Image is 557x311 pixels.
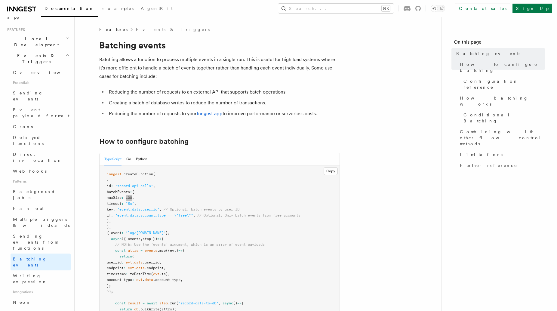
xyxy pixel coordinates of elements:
[107,284,111,288] span: };
[126,153,131,165] button: Go
[11,149,71,166] a: Direct invocation
[13,273,47,284] span: Writing expression
[457,149,545,160] a: Limitations
[136,153,147,165] button: Python
[45,6,94,11] span: Documentation
[11,297,71,308] a: Neon
[109,225,111,229] span: ,
[122,172,153,176] span: .createFunction
[99,137,189,146] a: How to configure batching
[126,231,166,235] span: "log/[DOMAIN_NAME]"
[128,248,138,253] span: attrs
[122,237,140,241] span: ({ events
[128,301,140,305] span: result
[460,162,517,168] span: Further reference
[11,203,71,214] a: Fan out
[117,207,159,211] span: "event.data.user_id"
[223,301,233,305] span: async
[457,93,545,109] a: How batching works
[13,189,55,200] span: Background jobs
[460,152,503,158] span: Limitations
[151,272,153,276] span: (
[512,4,552,13] a: Sign Up
[455,4,510,13] a: Contact sales
[324,167,338,175] button: Copy
[134,260,143,264] span: data
[11,270,71,287] a: Writing expression
[99,40,340,51] h1: Batching events
[461,76,545,93] a: Configuration reference
[5,27,25,32] span: Features
[460,61,545,73] span: How to configure batching
[107,278,132,282] span: account_type
[11,67,71,78] a: Overview
[11,287,71,297] span: Integrations
[115,248,126,253] span: const
[454,48,545,59] a: Batching events
[233,301,237,305] span: ()
[382,5,390,11] kbd: ⌘K
[136,266,145,270] span: data
[197,213,300,217] span: // Optional: Only batch events from free accounts
[132,260,134,264] span: .
[13,152,62,163] span: Direct invocation
[13,300,31,305] span: Neon
[107,88,340,96] li: Reducing the number of requests to an external API that supports batch operations.
[5,50,71,67] button: Events & Triggers
[13,217,70,228] span: Multiple triggers & wildcards
[5,33,71,50] button: Local Development
[107,178,109,182] span: {
[456,51,520,57] span: Batching events
[5,36,66,48] span: Local Development
[115,242,265,247] span: // NOTE: Use the `events` argument, which is an array of event payloads
[109,219,111,223] span: ,
[13,206,44,211] span: Fan out
[119,254,132,258] span: return
[11,186,71,203] a: Background jobs
[13,257,47,267] span: Batching events
[143,237,157,241] span: step })
[101,6,134,11] span: Examples
[143,278,145,282] span: .
[164,266,166,270] span: ,
[140,248,143,253] span: =
[13,70,75,75] span: Overview
[111,184,113,188] span: :
[107,184,111,188] span: id
[457,160,545,171] a: Further reference
[157,248,166,253] span: .map
[126,272,128,276] span: :
[13,124,33,129] span: Crons
[460,95,545,107] span: How batching works
[178,248,183,253] span: =>
[122,202,124,206] span: :
[115,184,153,188] span: "record-api-calls"
[11,166,71,177] a: Webhooks
[132,254,134,258] span: {
[107,207,113,211] span: key
[107,272,126,276] span: timestamp
[454,38,545,48] h4: On this page
[99,26,128,32] span: Features
[431,5,445,12] button: Toggle dark mode
[113,207,115,211] span: :
[130,272,151,276] span: toDateTime
[122,196,124,200] span: :
[237,301,242,305] span: =>
[107,289,113,294] span: });
[145,248,157,253] span: events
[153,272,159,276] span: evt
[159,260,162,264] span: ,
[11,177,71,186] span: Patterns
[11,132,71,149] a: Delayed functions
[137,2,176,16] a: AgentKit
[461,109,545,126] a: Conditional Batching
[11,254,71,270] a: Batching events
[159,301,168,305] span: step
[111,213,113,217] span: :
[107,196,122,200] span: maxSize
[164,207,239,211] span: // Optional: batch events by user ID
[122,231,124,235] span: :
[141,6,173,11] span: AgentKit
[457,126,545,149] a: Combining with other flow control methods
